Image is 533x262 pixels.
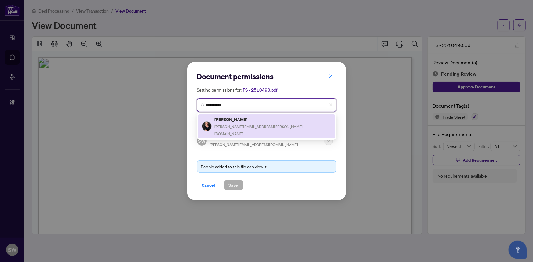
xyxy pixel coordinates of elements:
[197,86,336,93] h5: Setting permissions for:
[201,163,332,170] div: People added to this file can view it...
[243,87,278,93] span: TS - 2510490.pdf
[202,180,215,190] span: Cancel
[198,137,206,145] span: SW
[210,142,298,147] span: [PERSON_NAME][EMAIL_ADDRESS][DOMAIN_NAME]
[197,180,220,190] button: Cancel
[509,241,527,259] button: Open asap
[224,180,243,190] button: Save
[202,122,211,131] img: Profile Icon
[197,72,336,81] h2: Document permissions
[201,103,205,107] img: search_icon
[215,116,331,123] h5: [PERSON_NAME]
[329,74,333,78] span: close
[215,124,303,136] span: [PERSON_NAME][EMAIL_ADDRESS][PERSON_NAME][DOMAIN_NAME]
[329,103,333,107] span: close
